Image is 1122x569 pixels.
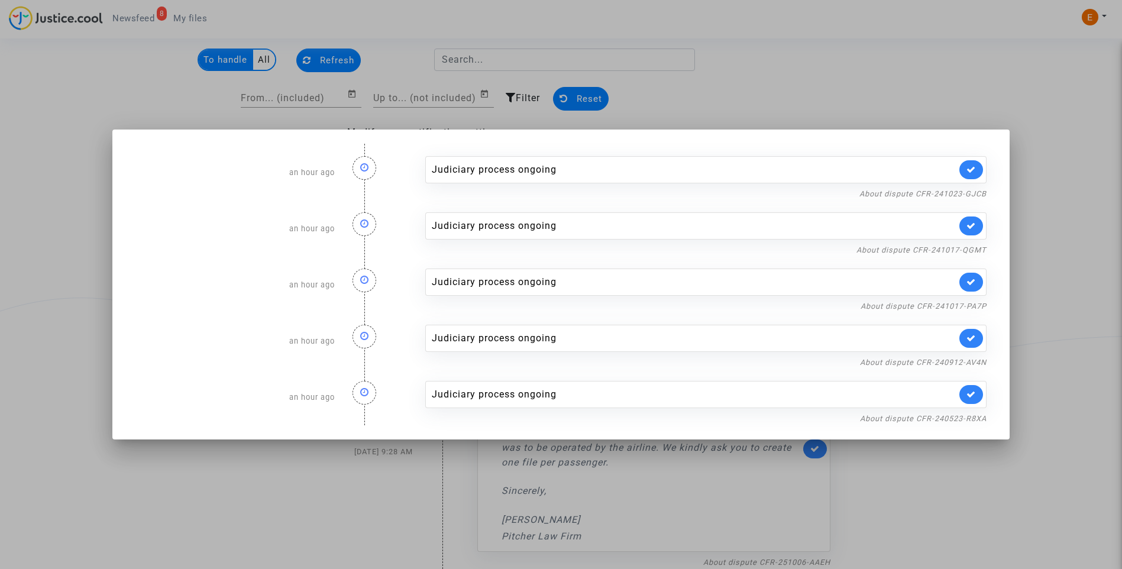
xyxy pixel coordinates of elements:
a: About dispute CFR-241017-PA7P [861,302,987,311]
div: an hour ago [127,313,344,369]
div: Judiciary process ongoing [432,219,957,233]
div: an hour ago [127,369,344,425]
a: About dispute CFR-241023-GJCB [859,189,987,198]
div: an hour ago [127,201,344,257]
div: Judiciary process ongoing [432,387,957,402]
a: About dispute CFR-240912-AV4N [860,358,987,367]
div: an hour ago [127,257,344,313]
div: Judiciary process ongoing [432,163,957,177]
a: About dispute CFR-241017-QGMT [856,245,987,254]
div: an hour ago [127,144,344,201]
div: Judiciary process ongoing [432,331,957,345]
div: Judiciary process ongoing [432,275,957,289]
a: About dispute CFR-240523-R8XA [860,414,987,423]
